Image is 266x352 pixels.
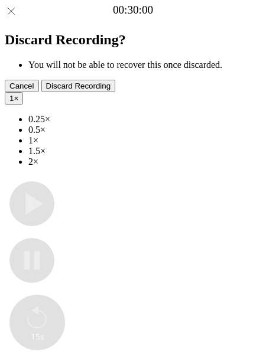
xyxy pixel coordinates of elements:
[28,135,261,146] li: 1×
[28,125,261,135] li: 0.5×
[9,94,14,103] span: 1
[28,157,261,167] li: 2×
[28,114,261,125] li: 0.25×
[5,80,39,92] button: Cancel
[41,80,116,92] button: Discard Recording
[5,92,23,105] button: 1×
[28,60,261,70] li: You will not be able to recover this once discarded.
[28,146,261,157] li: 1.5×
[5,32,261,48] h2: Discard Recording?
[113,4,153,17] a: 00:30:00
